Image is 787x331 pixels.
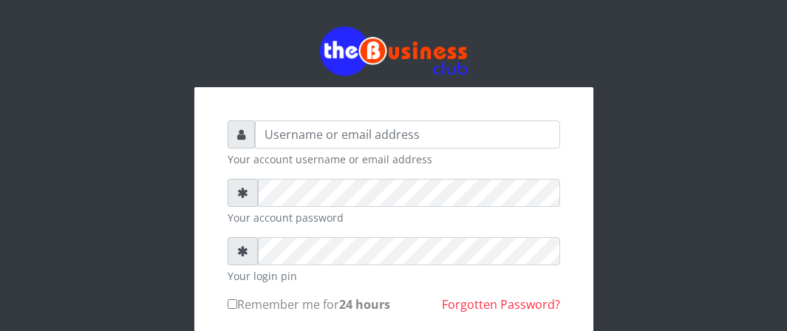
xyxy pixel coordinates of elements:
[442,296,560,313] a: Forgotten Password?
[228,210,560,225] small: Your account password
[228,268,560,284] small: Your login pin
[228,296,390,313] label: Remember me for
[228,299,237,309] input: Remember me for24 hours
[228,151,560,167] small: Your account username or email address
[339,296,390,313] b: 24 hours
[255,120,560,149] input: Username or email address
